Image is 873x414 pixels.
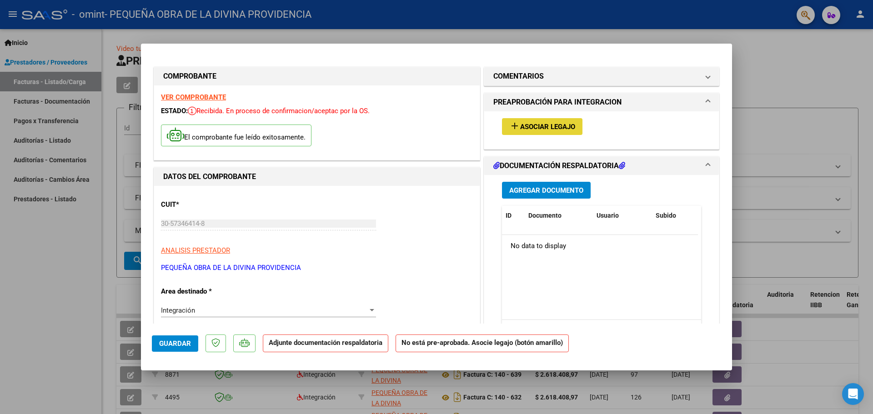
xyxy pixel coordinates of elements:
span: ID [506,212,512,219]
mat-expansion-panel-header: COMENTARIOS [484,67,719,85]
p: PEQUEÑA OBRA DE LA DIVINA PROVIDENCIA [161,263,473,273]
button: Agregar Documento [502,182,591,199]
mat-expansion-panel-header: PREAPROBACIÓN PARA INTEGRACION [484,93,719,111]
div: DOCUMENTACIÓN RESPALDATORIA [484,175,719,364]
p: El comprobante fue leído exitosamente. [161,125,311,147]
p: Area destinado * [161,286,255,297]
span: Recibida. En proceso de confirmacion/aceptac por la OS. [188,107,370,115]
strong: DATOS DEL COMPROBANTE [163,172,256,181]
datatable-header-cell: Acción [697,206,743,225]
span: Asociar Legajo [520,123,575,131]
span: Documento [528,212,562,219]
mat-icon: add [509,120,520,131]
a: VER COMPROBANTE [161,93,226,101]
div: PREAPROBACIÓN PARA INTEGRACION [484,111,719,149]
h1: DOCUMENTACIÓN RESPALDATORIA [493,160,625,171]
span: ANALISIS PRESTADOR [161,246,230,254]
span: Guardar [159,339,191,348]
strong: No está pre-aprobada. Asocie legajo (botón amarillo) [396,334,569,352]
h1: COMENTARIOS [493,71,544,82]
span: Usuario [597,212,619,219]
strong: COMPROBANTE [163,72,216,80]
datatable-header-cell: Documento [525,206,593,225]
h1: PREAPROBACIÓN PARA INTEGRACION [493,97,622,108]
div: 0 total [502,320,701,343]
p: CUIT [161,200,255,210]
strong: Adjunte documentación respaldatoria [269,339,382,347]
div: Open Intercom Messenger [842,383,864,405]
span: ESTADO: [161,107,188,115]
button: Asociar Legajo [502,118,582,135]
div: No data to display [502,235,698,258]
button: Guardar [152,335,198,352]
mat-expansion-panel-header: DOCUMENTACIÓN RESPALDATORIA [484,157,719,175]
span: Subido [656,212,676,219]
datatable-header-cell: ID [502,206,525,225]
datatable-header-cell: Subido [652,206,697,225]
span: Agregar Documento [509,186,583,195]
span: Integración [161,306,195,314]
datatable-header-cell: Usuario [593,206,652,225]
